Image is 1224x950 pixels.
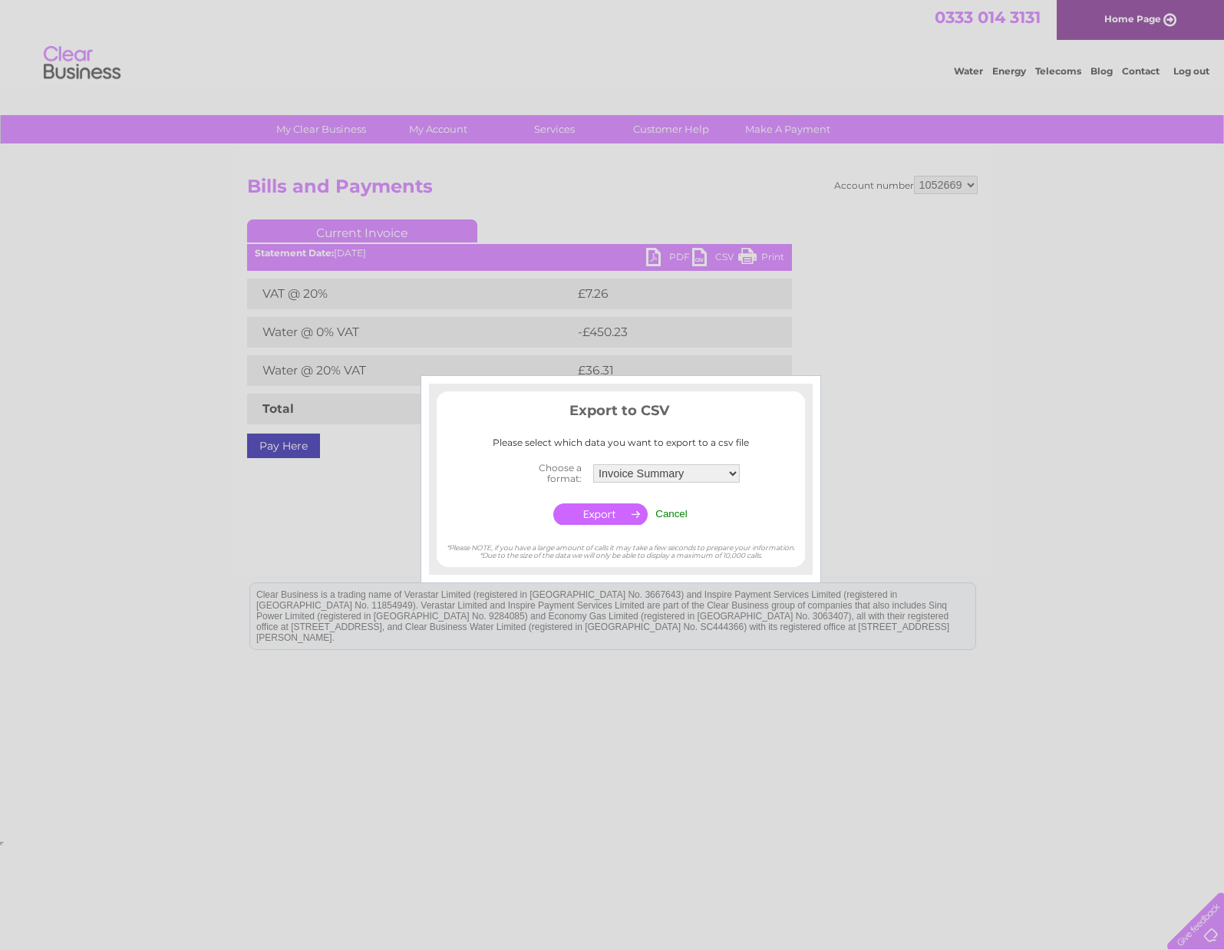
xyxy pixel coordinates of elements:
[655,508,688,520] input: Cancel
[1173,65,1209,77] a: Log out
[954,65,983,77] a: Water
[1122,65,1160,77] a: Contact
[1090,65,1113,77] a: Blog
[1035,65,1081,77] a: Telecoms
[992,65,1026,77] a: Energy
[497,458,589,489] th: Choose a format:
[43,40,121,87] img: logo.png
[437,400,805,427] h3: Export to CSV
[250,8,975,74] div: Clear Business is a trading name of Verastar Limited (registered in [GEOGRAPHIC_DATA] No. 3667643...
[935,8,1041,27] a: 0333 014 3131
[437,529,805,560] div: *Please NOTE, if you have a large amount of calls it may take a few seconds to prepare your infor...
[437,437,805,448] div: Please select which data you want to export to a csv file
